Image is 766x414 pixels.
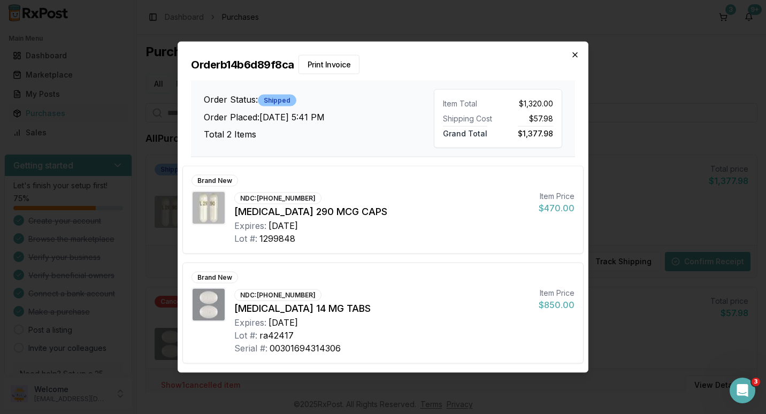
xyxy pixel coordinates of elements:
h2: Order b14b6d89f8ca [191,55,575,74]
span: $1,377.98 [518,126,553,138]
div: NDC: [PHONE_NUMBER] [234,289,321,301]
div: Item Price [539,288,574,298]
div: ra42417 [259,329,294,342]
h3: Order Status: [204,93,434,106]
div: Expires: [234,219,266,232]
button: Print Invoice [298,55,360,74]
div: 1299848 [259,232,295,245]
h3: Order Placed: [DATE] 5:41 PM [204,110,434,123]
div: Brand New [191,175,238,187]
span: 3 [752,378,760,386]
div: [DATE] [269,316,298,329]
div: Shipped [258,94,296,106]
div: [MEDICAL_DATA] 290 MCG CAPS [234,204,530,219]
div: Lot #: [234,232,257,245]
div: [MEDICAL_DATA] 14 MG TABS [234,301,530,316]
div: Item Total [443,98,494,109]
div: NDC: [PHONE_NUMBER] [234,193,321,204]
div: Item Price [539,191,574,202]
div: [DATE] [269,219,298,232]
span: Grand Total [443,126,487,138]
div: $850.00 [539,298,574,311]
iframe: Intercom live chat [730,378,755,403]
div: Lot #: [234,329,257,342]
div: $470.00 [539,202,574,214]
img: Linzess 290 MCG CAPS [193,192,225,224]
div: $1,320.00 [502,98,553,109]
div: Expires: [234,316,266,329]
div: Shipping Cost [443,113,494,124]
h3: Total 2 Items [204,127,434,140]
img: Rybelsus 14 MG TABS [193,289,225,321]
div: $57.98 [502,113,553,124]
div: Serial #: [234,342,267,355]
div: Brand New [191,272,238,283]
div: 00301694314306 [270,342,341,355]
